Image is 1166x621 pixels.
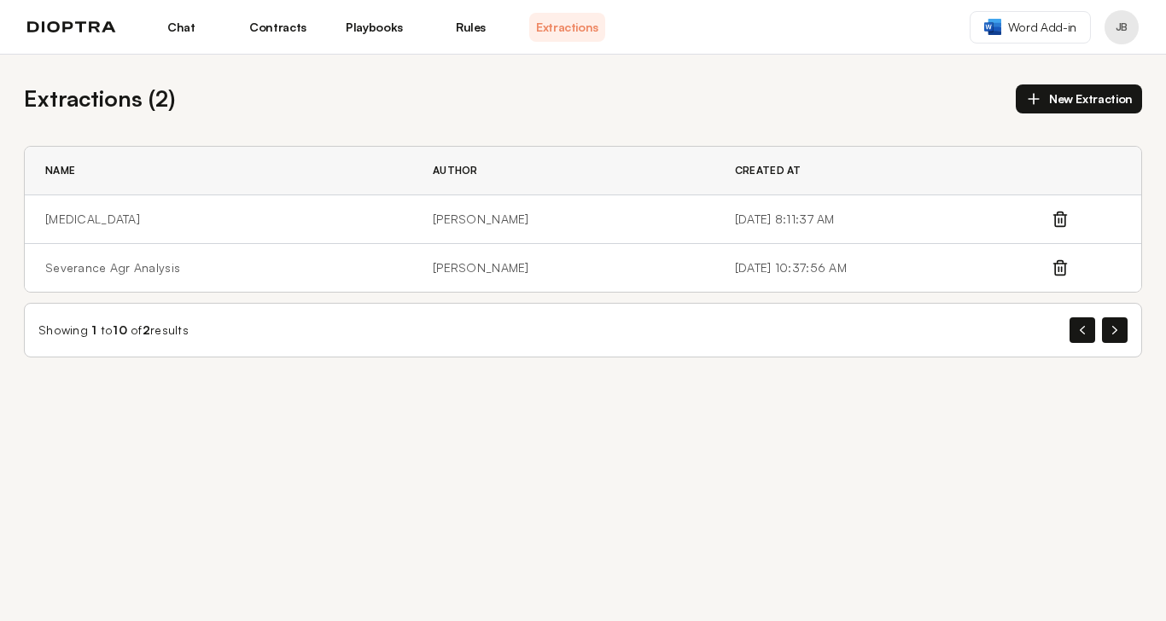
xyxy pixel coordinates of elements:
span: 2 [143,322,150,337]
span: 10 [113,322,127,337]
a: Contracts [240,13,316,42]
td: [DATE] 8:11:37 AM [714,195,1051,244]
td: [PERSON_NAME] [412,244,714,293]
a: Word Add-in [970,11,1091,44]
td: [PERSON_NAME] [412,195,714,244]
th: Name [25,147,412,195]
td: [MEDICAL_DATA] [25,195,412,244]
a: Extractions [529,13,605,42]
h2: Extractions ( 2 ) [24,82,175,115]
a: Rules [433,13,509,42]
button: Profile menu [1105,10,1139,44]
td: Severance Agr Analysis [25,244,412,293]
a: Chat [143,13,219,42]
th: Created At [714,147,1051,195]
td: [DATE] 10:37:56 AM [714,244,1051,293]
img: logo [27,21,116,33]
a: Playbooks [336,13,412,42]
img: word [984,19,1001,35]
button: New Extraction [1016,84,1142,113]
div: Showing to of results [38,322,189,339]
button: Next [1102,317,1128,343]
th: Author [412,147,714,195]
span: 1 [91,322,96,337]
span: Word Add-in [1008,19,1076,36]
button: Previous [1070,317,1095,343]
